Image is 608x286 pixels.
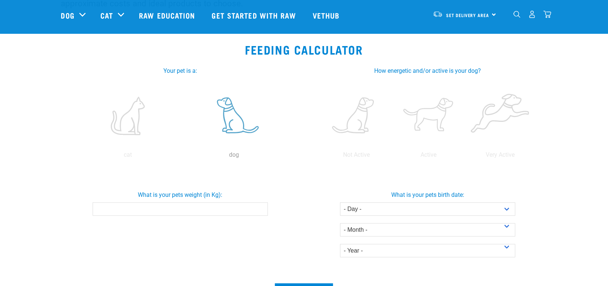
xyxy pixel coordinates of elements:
[528,10,536,18] img: user.png
[544,10,551,18] img: home-icon@2x.png
[66,66,295,75] label: Your pet is a:
[303,191,553,199] label: What is your pets birth date:
[313,66,543,75] label: How energetic and/or active is your dog?
[433,11,443,17] img: van-moving.png
[322,150,391,159] p: Not Active
[55,191,306,199] label: What is your pets weight (in Kg):
[9,43,599,56] h2: Feeding Calculator
[446,14,489,16] span: Set Delivery Area
[100,10,113,21] a: Cat
[514,11,521,18] img: home-icon-1@2x.png
[205,0,305,30] a: Get started with Raw
[183,150,286,159] p: dog
[305,0,349,30] a: Vethub
[61,10,74,21] a: Dog
[76,150,180,159] p: cat
[394,150,463,159] p: Active
[466,150,535,159] p: Very Active
[132,0,204,30] a: Raw Education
